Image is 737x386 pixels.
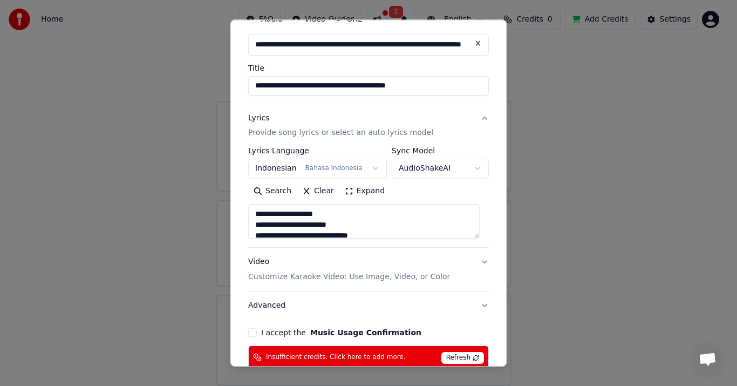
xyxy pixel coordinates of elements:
[266,353,406,362] span: Insufficient credits. Click here to add more.
[248,64,489,72] label: Title
[392,147,489,155] label: Sync Model
[261,15,283,23] label: Audio
[261,329,421,337] label: I accept the
[248,183,297,200] button: Search
[248,248,489,292] button: VideoCustomize Karaoke Video: Use Image, Video, or Color
[248,113,269,124] div: Lyrics
[339,183,390,200] button: Expand
[248,292,489,320] button: Advanced
[248,104,489,147] button: LyricsProvide song lyrics or select an auto lyrics model
[248,147,489,248] div: LyricsProvide song lyrics or select an auto lyrics model
[304,15,325,23] label: Video
[441,353,484,364] span: Refresh
[248,147,387,155] label: Lyrics Language
[310,329,421,337] button: I accept the
[248,128,433,139] p: Provide song lyrics or select an auto lyrics model
[248,257,450,283] div: Video
[347,15,362,23] label: URL
[248,272,450,283] p: Customize Karaoke Video: Use Image, Video, or Color
[297,183,339,200] button: Clear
